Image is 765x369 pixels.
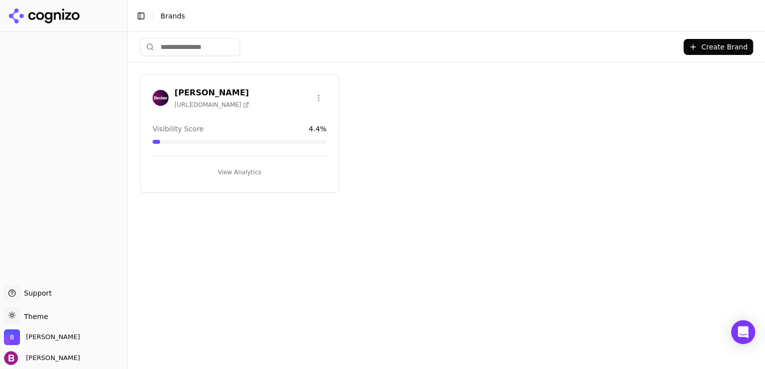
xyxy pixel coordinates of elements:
[152,164,326,180] button: View Analytics
[160,12,185,20] span: Brands
[308,124,326,134] span: 4.4 %
[22,354,80,363] span: [PERSON_NAME]
[152,124,203,134] span: Visibility Score
[174,87,249,99] h3: [PERSON_NAME]
[160,11,737,21] nav: breadcrumb
[683,39,753,55] button: Create Brand
[20,313,48,321] span: Theme
[174,101,249,109] span: [URL][DOMAIN_NAME]
[4,329,20,345] img: Becker
[4,351,80,365] button: Open user button
[4,329,80,345] button: Open organization switcher
[4,351,18,365] img: Becker
[152,90,168,106] img: Becker
[26,333,80,342] span: Becker
[731,320,755,344] div: Open Intercom Messenger
[20,288,51,298] span: Support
